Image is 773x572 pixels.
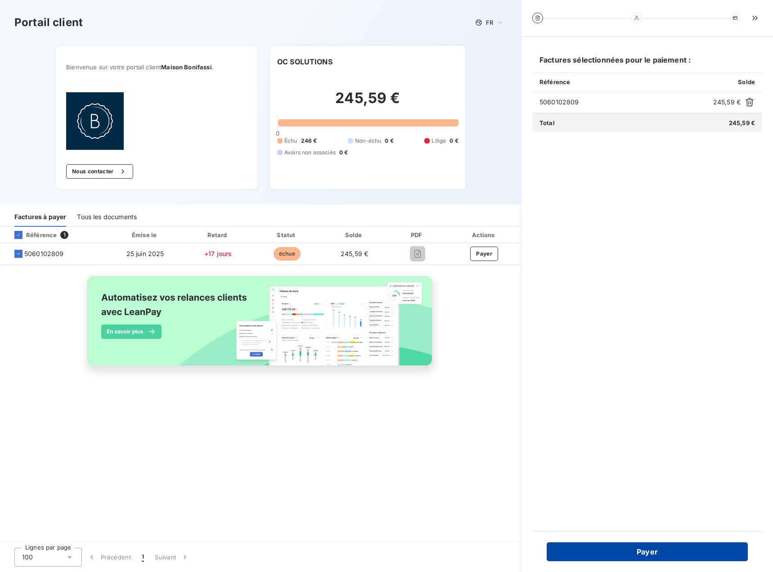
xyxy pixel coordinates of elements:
div: Émise le [109,230,181,239]
div: Solde [323,230,386,239]
span: 245,59 € [729,119,755,126]
span: Non-échu [355,137,381,145]
span: 0 [276,130,279,137]
h2: 245,59 € [277,89,458,116]
span: Solde [738,78,755,86]
span: Bienvenue sur votre portail client . [66,63,247,71]
div: Actions [449,230,519,239]
span: 0 € [339,149,348,157]
img: Company logo [66,92,124,150]
span: Référence [539,78,570,86]
span: Total [539,119,555,126]
button: 1 [136,548,149,567]
button: Payer [547,542,748,561]
span: Échu [284,137,297,145]
span: 5060102809 [24,249,64,258]
span: 0 € [449,137,458,145]
span: +17 jours [204,250,232,257]
span: 246 € [301,137,317,145]
div: PDF [389,230,445,239]
span: Maison Bonifassi [161,63,211,71]
h3: Portail client [14,14,83,31]
div: Référence [7,231,57,239]
div: Statut [255,230,319,239]
img: banner [79,270,442,381]
span: échue [274,247,301,261]
span: 5060102809 [539,98,710,107]
span: 100 [22,553,33,562]
button: Payer [470,247,498,261]
button: Précédent [82,548,136,567]
span: Avoirs non associés [284,149,336,157]
div: Tous les documents [77,208,137,227]
h6: OC SOLUTIONS [277,56,333,67]
span: 245,59 € [713,98,741,107]
div: Retard [185,230,251,239]
div: Factures à payer [14,208,66,227]
button: Suivant [149,548,195,567]
span: Litige [431,137,446,145]
span: 245,59 € [341,250,368,257]
span: 1 [142,553,144,562]
span: 1 [60,231,68,239]
span: FR [486,19,493,26]
button: Nous contacter [66,164,133,179]
span: 25 juin 2025 [126,250,164,257]
h6: Factures sélectionnées pour le paiement : [532,54,762,72]
span: 0 € [385,137,393,145]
